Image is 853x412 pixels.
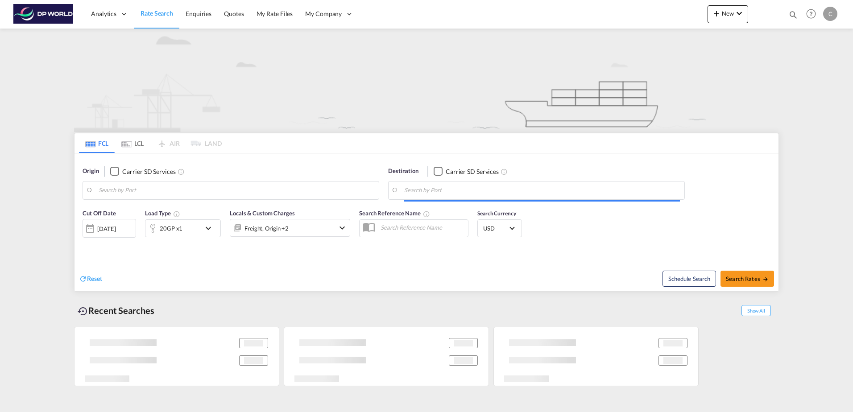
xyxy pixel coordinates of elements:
span: Analytics [91,9,116,18]
md-icon: icon-chevron-down [337,222,348,233]
md-icon: icon-plus 400-fg [711,8,722,19]
span: Load Type [145,210,180,217]
input: Search by Port [404,184,680,197]
div: Carrier SD Services [122,167,175,176]
button: Search Ratesicon-arrow-right [720,271,774,287]
span: Enquiries [186,10,211,17]
span: Search Currency [477,210,516,217]
md-icon: Your search will be saved by the below given name [423,210,430,218]
md-icon: icon-magnify [788,10,798,20]
span: Origin [83,167,99,176]
div: 20GP x1icon-chevron-down [145,219,221,237]
md-datepicker: Select [83,237,89,249]
img: c08ca190194411f088ed0f3ba295208c.png [13,4,74,24]
md-checkbox: Checkbox No Ink [434,167,499,176]
div: Origin Checkbox No InkUnchecked: Search for CY (Container Yard) services for all selected carrier... [75,153,778,291]
input: Search Reference Name [376,221,468,234]
md-icon: Unchecked: Search for CY (Container Yard) services for all selected carriers.Checked : Search for... [178,168,185,175]
div: Freight Origin Destination Dock Stuffing [244,222,289,235]
span: Locals & Custom Charges [230,210,295,217]
md-icon: icon-chevron-down [203,223,218,234]
span: Reset [87,275,102,282]
span: Rate Search [141,9,173,17]
div: Recent Searches [74,301,158,321]
md-icon: icon-backup-restore [78,306,88,317]
img: new-FCL.png [74,29,779,132]
md-icon: Unchecked: Search for CY (Container Yard) services for all selected carriers.Checked : Search for... [501,168,508,175]
md-icon: icon-chevron-down [734,8,745,19]
button: icon-plus 400-fgNewicon-chevron-down [708,5,748,23]
div: C [823,7,837,21]
span: Cut Off Date [83,210,116,217]
md-select: Select Currency: $ USDUnited States Dollar [482,222,517,235]
md-tab-item: FCL [79,133,115,153]
div: Freight Origin Destination Dock Stuffingicon-chevron-down [230,219,350,237]
md-pagination-wrapper: Use the left and right arrow keys to navigate between tabs [79,133,222,153]
md-icon: icon-refresh [79,275,87,283]
span: Search Rates [726,275,769,282]
input: Search by Port [99,184,374,197]
span: Quotes [224,10,244,17]
md-tab-item: LCL [115,133,150,153]
span: USD [483,224,508,232]
div: icon-magnify [788,10,798,23]
span: My Company [305,9,342,18]
md-icon: Select multiple loads to view rates [173,210,180,218]
md-checkbox: Checkbox No Ink [110,167,175,176]
div: [DATE] [83,219,136,238]
span: Show All [741,305,771,316]
button: Note: By default Schedule search will only considerorigin ports, destination ports and cut off da... [663,271,716,287]
span: Destination [388,167,418,176]
span: My Rate Files [257,10,293,17]
div: [DATE] [97,225,116,233]
div: Help [803,6,823,22]
div: Carrier SD Services [446,167,499,176]
div: 20GP x1 [160,222,182,235]
span: Search Reference Name [359,210,430,217]
span: New [711,10,745,17]
md-icon: icon-arrow-right [762,276,769,282]
span: Help [803,6,819,21]
div: icon-refreshReset [79,274,102,284]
